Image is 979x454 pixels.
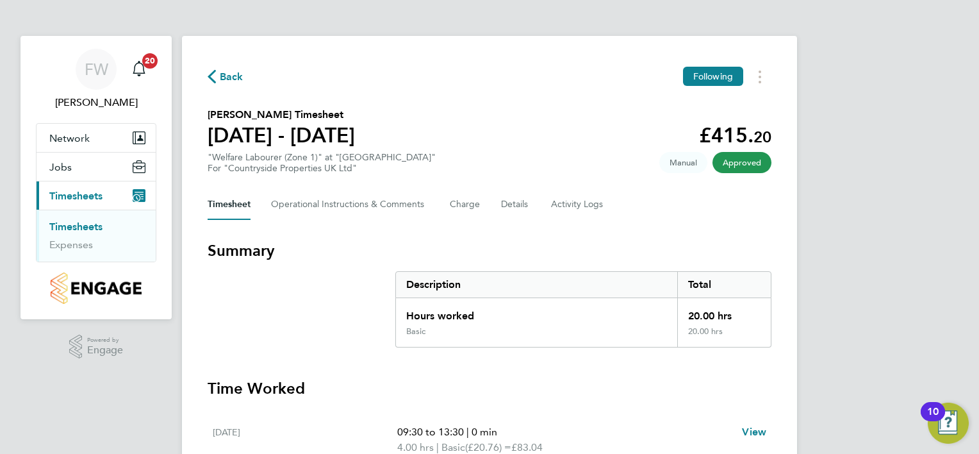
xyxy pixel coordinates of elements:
a: Powered byEngage [69,335,124,359]
a: View [742,425,766,440]
button: Following [683,67,743,86]
span: FW [85,61,108,78]
span: View [742,426,766,438]
a: Timesheets [49,221,103,233]
button: Timesheet [208,189,251,220]
span: 4.00 hrs [397,441,434,453]
div: 20.00 hrs [677,326,771,347]
button: Open Resource Center, 10 new notifications [928,403,969,444]
div: Total [677,272,771,298]
span: Timesheets [49,190,103,202]
span: (£20.76) = [465,441,511,453]
button: Timesheets Menu [748,67,771,87]
span: 20 [142,53,158,69]
span: This timesheet was manually created. [659,152,707,173]
div: Hours worked [396,298,677,326]
div: For "Countryside Properties UK Ltd" [208,163,436,174]
img: countryside-properties-logo-retina.png [51,273,141,304]
span: Engage [87,345,123,356]
button: Details [501,189,531,220]
span: Frank Watson [36,95,156,110]
span: £83.04 [511,441,543,453]
a: Go to home page [36,273,156,304]
span: Following [693,71,733,82]
nav: Main navigation [21,36,172,319]
span: Powered by [87,335,123,346]
button: Activity Logs [551,189,605,220]
div: 10 [927,412,939,428]
span: | [436,441,439,453]
div: 20.00 hrs [677,298,771,326]
div: "Welfare Labourer (Zone 1)" at "[GEOGRAPHIC_DATA]" [208,152,436,174]
button: Network [37,124,156,152]
button: Back [208,69,243,85]
span: 20 [753,128,771,146]
button: Operational Instructions & Comments [271,189,429,220]
h2: [PERSON_NAME] Timesheet [208,107,355,122]
a: 20 [126,49,152,90]
button: Timesheets [37,181,156,210]
a: Expenses [49,239,93,251]
h3: Time Worked [208,378,771,399]
span: Jobs [49,161,72,173]
h1: [DATE] - [DATE] [208,122,355,148]
div: Description [396,272,677,298]
span: 09:30 to 13:30 [397,426,464,438]
h3: Summary [208,240,771,261]
span: | [466,426,469,438]
button: Jobs [37,153,156,181]
span: 0 min [472,426,497,438]
app-decimal: £415. [699,123,771,147]
button: Charge [450,189,481,220]
a: FW[PERSON_NAME] [36,49,156,110]
span: This timesheet has been approved. [712,152,771,173]
div: Timesheets [37,210,156,262]
span: Network [49,132,90,144]
span: Back [220,69,243,85]
div: Summary [395,271,771,348]
div: Basic [406,326,425,337]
